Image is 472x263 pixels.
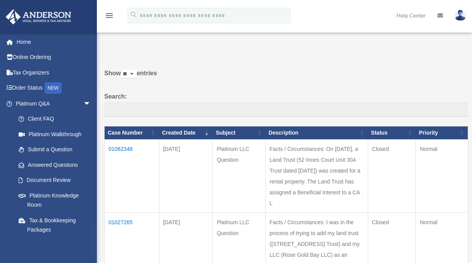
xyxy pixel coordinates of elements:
[5,80,103,96] a: Order StatusNEW
[11,213,99,237] a: Tax & Bookkeeping Packages
[45,82,62,94] div: NEW
[455,10,466,21] img: User Pic
[213,126,265,139] th: Subject: activate to sort column ascending
[416,139,468,213] td: Normal
[5,96,99,111] a: Platinum Q&Aarrow_drop_down
[129,10,138,19] i: search
[11,126,99,142] a: Platinum Walkthrough
[104,68,468,87] label: Show entries
[265,139,368,213] td: Facts / Circumstances: On [DATE], a Land Trust (52 Innes Court Unit 304 Trust dated [DATE]) was c...
[11,157,95,173] a: Answered Questions
[105,139,159,213] td: 01082348
[105,11,114,20] i: menu
[3,9,74,24] img: Anderson Advisors Platinum Portal
[416,126,468,139] th: Priority: activate to sort column ascending
[368,126,416,139] th: Status: activate to sort column ascending
[104,91,468,117] label: Search:
[104,102,468,117] input: Search:
[11,173,99,188] a: Document Review
[213,139,265,213] td: Platinum LLC Question
[5,65,103,80] a: Tax Organizers
[5,50,103,65] a: Online Ordering
[11,142,99,157] a: Submit a Question
[11,111,99,127] a: Client FAQ
[5,34,103,50] a: Home
[368,139,416,213] td: Closed
[121,70,137,79] select: Showentries
[105,126,159,139] th: Case Number: activate to sort column ascending
[83,96,99,112] span: arrow_drop_down
[11,188,99,213] a: Platinum Knowledge Room
[159,126,213,139] th: Created Date: activate to sort column ascending
[159,139,213,213] td: [DATE]
[265,126,368,139] th: Description: activate to sort column ascending
[105,14,114,20] a: menu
